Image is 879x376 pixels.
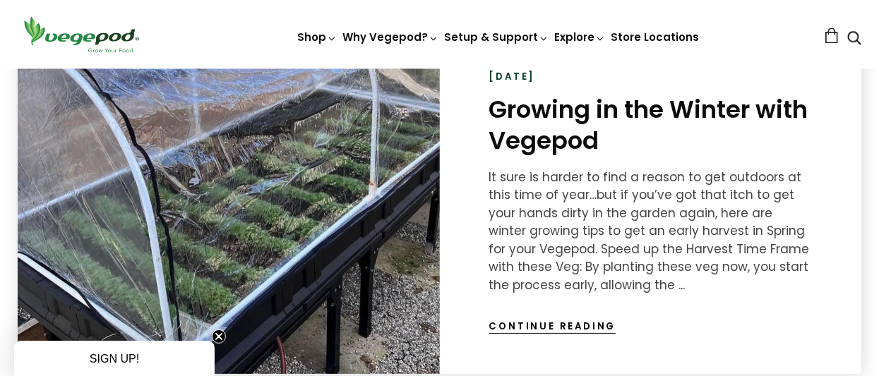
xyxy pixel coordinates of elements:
[18,14,145,54] img: Vegepod
[847,32,861,47] a: Search
[445,30,549,44] a: Setup & Support
[14,341,215,376] div: SIGN UP!Close teaser
[611,30,700,44] a: Store Locations
[489,92,808,157] a: Growing in the Winter with Vegepod
[489,70,536,84] time: [DATE]
[343,30,439,44] a: Why Vegepod?
[212,329,226,344] button: Close teaser
[90,353,139,365] span: SIGN UP!
[555,30,606,44] a: Explore
[489,320,616,334] a: Continue reading
[489,169,813,295] div: It sure is harder to find a reason to get outdoors at this time of year…but if you’ve got that it...
[298,30,337,44] a: Shop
